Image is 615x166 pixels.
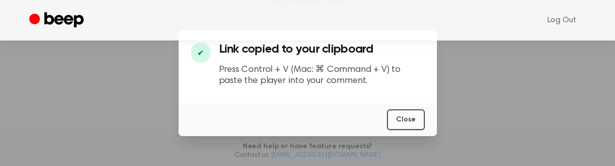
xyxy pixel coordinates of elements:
div: ✔ [191,43,211,63]
p: Press Control + V (Mac: ⌘ Command + V) to paste the player into your comment. [219,64,425,87]
h3: Link copied to your clipboard [219,43,425,56]
a: Beep [29,11,86,30]
a: Log Out [537,8,586,32]
button: Close [387,109,425,130]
